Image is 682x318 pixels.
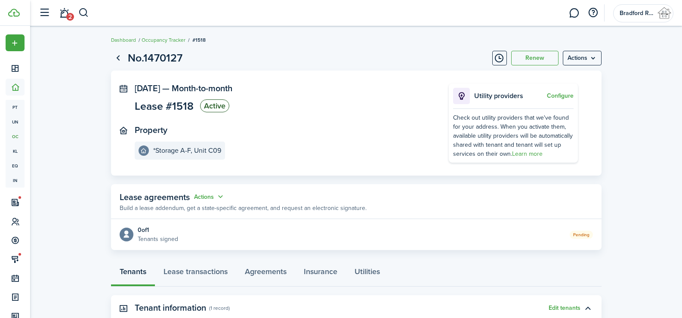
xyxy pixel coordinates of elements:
[135,82,160,95] span: [DATE]
[657,6,671,20] img: Bradford Real Estate Group
[135,101,194,111] span: Lease #1518
[162,82,170,95] span: —
[120,204,367,213] p: Build a lease addendum, get a state-specific agreement, and request an electronic signature.
[295,261,346,287] a: Insurance
[6,144,25,158] a: kl
[474,91,545,101] p: Utility providers
[36,5,52,21] button: Open sidebar
[6,100,25,114] a: pt
[209,304,230,312] panel-main-subtitle: (1 record)
[236,261,295,287] a: Agreements
[6,158,25,173] a: eq
[580,301,595,315] button: Toggle accordion
[172,82,232,95] span: Month-to-month
[8,9,20,17] img: TenantCloud
[111,51,126,65] a: Go back
[192,36,206,44] span: #1518
[135,125,167,135] panel-main-title: Property
[120,191,190,204] span: Lease agreements
[563,51,602,65] button: Open menu
[142,36,185,44] a: Occupancy Tracker
[138,235,178,244] p: Tenants signed
[6,129,25,144] a: oc
[6,114,25,129] a: un
[153,147,221,154] e-details-info-title: *Storage A-F, Unit C09
[56,2,72,24] a: Notifications
[586,6,600,20] button: Open resource center
[512,149,543,158] a: Learn more
[346,261,389,287] a: Utilities
[194,192,225,202] button: Actions
[620,10,654,16] span: Bradford Real Estate Group
[200,99,229,112] status: Active
[6,173,25,188] a: in
[155,261,236,287] a: Lease transactions
[511,51,559,65] button: Renew
[566,2,582,24] a: Messaging
[563,51,602,65] menu-btn: Actions
[128,50,182,66] h1: No.1470127
[6,34,25,51] button: Open menu
[135,303,206,313] panel-main-title: Tenant information
[66,13,74,21] span: 2
[492,51,507,65] button: Timeline
[547,93,574,99] button: Configure
[194,192,225,202] button: Open menu
[78,6,89,20] button: Search
[549,305,580,312] button: Edit tenants
[111,36,136,44] a: Dashboard
[138,225,178,235] div: 0 of 1
[570,231,593,239] status: Pending
[453,113,574,158] div: Check out utility providers that we've found for your address. When you activate them, available ...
